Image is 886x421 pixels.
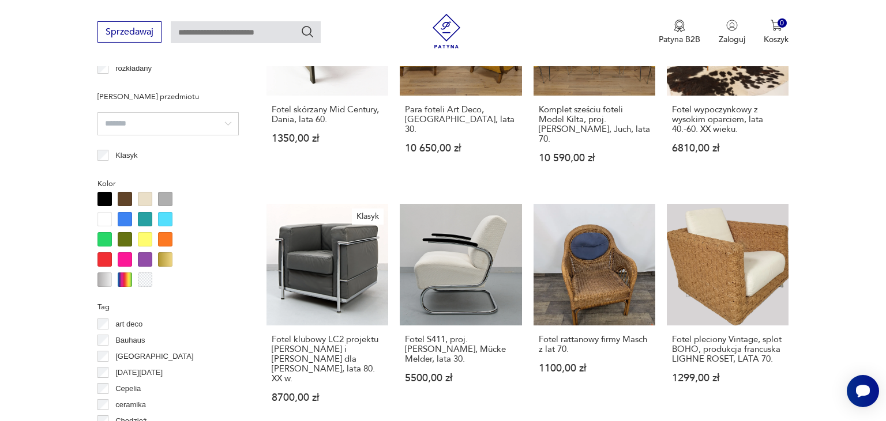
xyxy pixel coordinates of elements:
a: Sprzedawaj [97,29,162,37]
h3: Para foteli Art Deco, [GEOGRAPHIC_DATA], lata 30. [405,105,516,134]
img: Ikonka użytkownika [726,20,738,31]
img: Ikona medalu [674,20,685,32]
p: Patyna B2B [659,34,700,45]
p: 10 650,00 zł [405,143,516,153]
img: Ikona koszyka [771,20,782,31]
p: [PERSON_NAME] przedmiotu [97,90,239,103]
p: Bauhaus [115,334,145,347]
button: Szukaj [301,25,314,39]
p: Klasyk [115,149,137,162]
div: 0 [778,18,787,28]
p: 10 590,00 zł [539,153,650,163]
h3: Fotel wypoczynkowy z wysokim oparciem, lata 40.-60. XX wieku. [672,105,783,134]
p: [GEOGRAPHIC_DATA] [115,350,193,363]
p: Cepelia [115,382,141,395]
p: rozkładany [115,62,152,75]
p: ceramika [115,399,146,411]
p: 8700,00 zł [272,393,383,403]
button: 0Koszyk [764,20,789,45]
p: 1299,00 zł [672,373,783,383]
p: [DATE][DATE] [115,366,163,379]
button: Sprzedawaj [97,21,162,43]
h3: Fotel S411, proj. [PERSON_NAME], Mücke Melder, lata 30. [405,335,516,364]
p: 5500,00 zł [405,373,516,383]
h3: Fotel klubowy LC2 projektu [PERSON_NAME] i [PERSON_NAME] dla [PERSON_NAME], lata 80. XX w. [272,335,383,384]
img: Patyna - sklep z meblami i dekoracjami vintage [429,14,464,48]
h3: Fotel rattanowy firmy Masch z lat 70. [539,335,650,354]
button: Zaloguj [719,20,745,45]
h3: Komplet sześciu foteli Model Kilta, proj. [PERSON_NAME], Juch, lata 70. [539,105,650,144]
iframe: Smartsupp widget button [847,375,879,407]
h3: Fotel skórzany Mid Century, Dania, lata 60. [272,105,383,124]
p: Zaloguj [719,34,745,45]
p: 1100,00 zł [539,363,650,373]
a: Ikona medaluPatyna B2B [659,20,700,45]
p: 6810,00 zł [672,143,783,153]
p: Tag [97,301,239,313]
p: Koszyk [764,34,789,45]
p: Kolor [97,177,239,190]
h3: Fotel pleciony Vintage, splot BOHO, produkcja francuska LIGHNE ROSET, LATA 70. [672,335,783,364]
p: 1350,00 zł [272,134,383,143]
button: Patyna B2B [659,20,700,45]
p: art deco [115,318,142,331]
